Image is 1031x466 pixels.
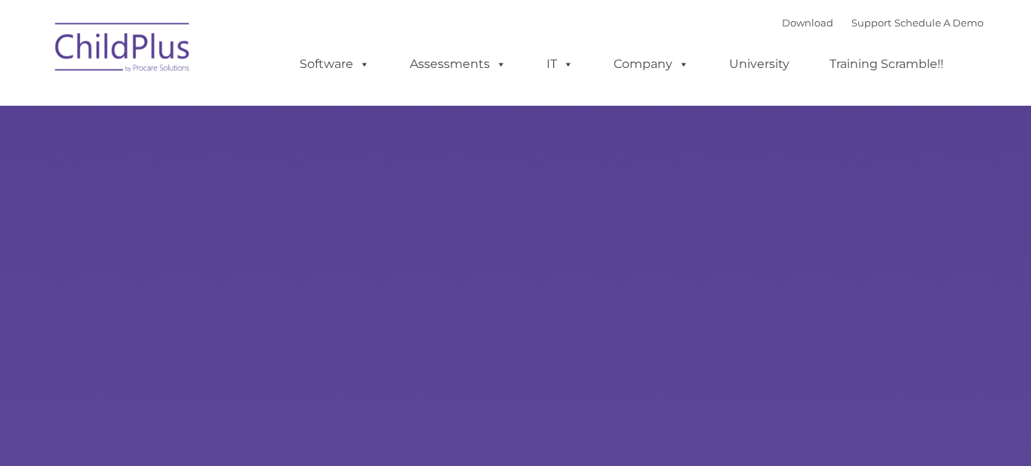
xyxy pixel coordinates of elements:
a: Software [285,49,385,79]
a: University [714,49,805,79]
a: IT [531,49,589,79]
font: | [782,17,983,29]
img: ChildPlus by Procare Solutions [48,12,199,88]
a: Support [851,17,891,29]
a: Download [782,17,833,29]
a: Company [599,49,704,79]
a: Schedule A Demo [894,17,983,29]
a: Training Scramble!! [814,49,959,79]
a: Assessments [395,49,522,79]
